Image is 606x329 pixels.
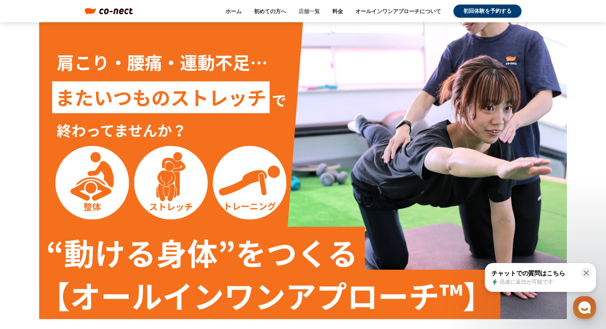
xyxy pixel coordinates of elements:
a: ホーム [225,7,242,15]
a: 料金 [332,7,343,15]
span: 設定 [127,273,137,280]
a: 初回体験を予約する [453,5,521,18]
a: 初めての方へ [254,7,286,15]
span: ホーム [21,273,36,280]
a: チャット [54,261,106,281]
span: チャット [70,273,90,280]
a: 店舗一覧 [298,7,320,15]
a: ホーム [2,261,54,281]
a: オールインワンアプローチについて [355,7,441,15]
a: 設定 [106,261,158,281]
